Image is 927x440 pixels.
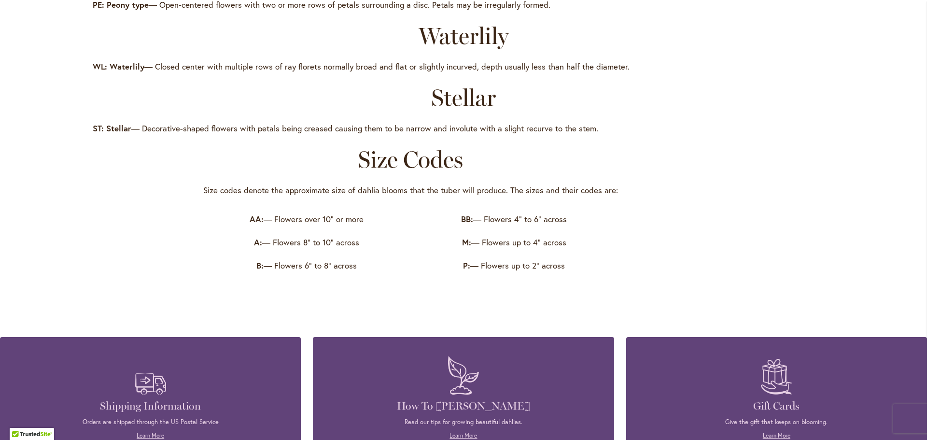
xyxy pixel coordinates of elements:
[209,260,405,271] p: — Flowers 6" to 8" across
[327,399,599,413] h4: How To [PERSON_NAME]
[256,260,264,271] strong: B:
[93,61,834,72] p: — Closed center with multiple rows of ray florets normally broad and flat or slightly incurved, d...
[641,399,913,413] h4: Gift Cards
[416,237,612,248] p: — Flowers up to 4" across
[461,213,473,225] strong: BB:
[449,432,477,439] a: Learn More
[463,260,470,271] strong: P:
[209,237,405,248] p: — Flowers 8" to 10" across
[203,185,618,196] p: Size codes denote the approximate size of dahlia blooms that the tuber will produce. The sizes an...
[763,432,790,439] a: Learn More
[93,22,834,49] h2: Waterlily
[93,61,144,72] strong: WL: Waterlily
[14,399,286,413] h4: Shipping Information
[209,213,405,225] p: — Flowers over 10" or more
[93,123,834,134] p: — Decorative-shaped flowers with petals being creased causing them to be narrow and involute with...
[93,84,834,111] h2: Stellar
[93,123,131,134] strong: ST: Stellar
[203,146,618,173] h2: Size Codes
[416,260,612,271] p: — Flowers up to 2" across
[250,213,264,225] strong: AA:
[137,432,164,439] a: Learn More
[254,237,262,248] strong: A:
[462,237,471,248] strong: M:
[416,213,612,225] p: — Flowers 4" to 6" across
